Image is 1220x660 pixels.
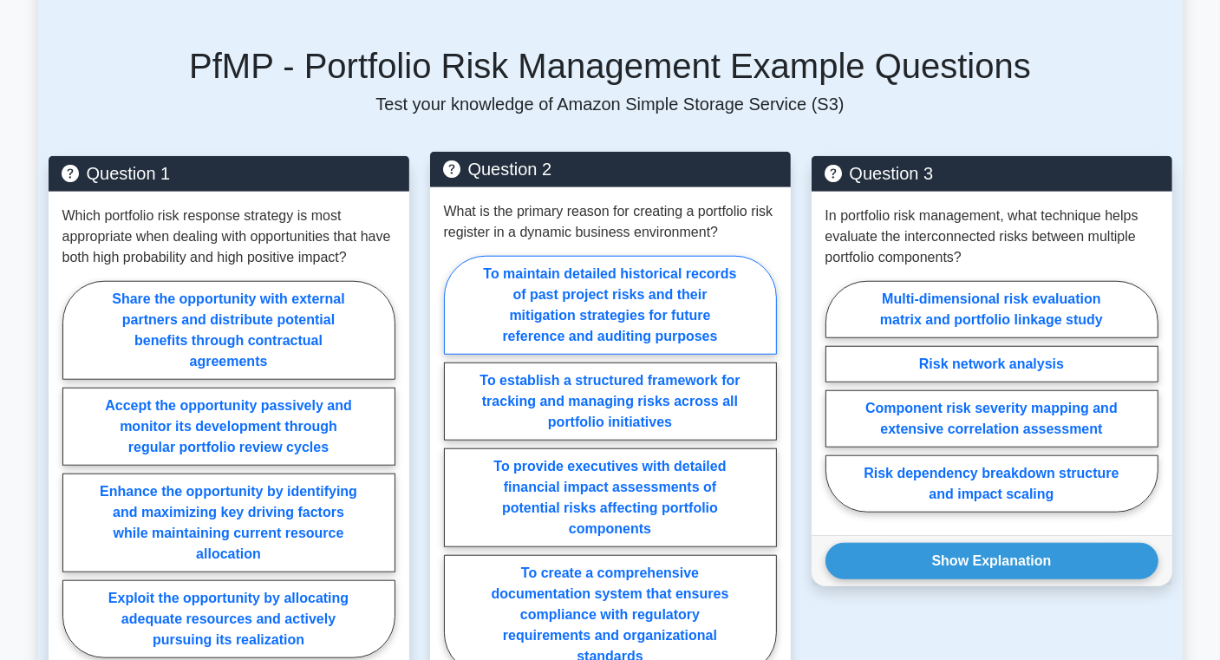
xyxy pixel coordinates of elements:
[444,159,777,180] h5: Question 2
[825,346,1158,382] label: Risk network analysis
[62,580,395,658] label: Exploit the opportunity by allocating adequate resources and actively pursuing its realization
[825,455,1158,513] label: Risk dependency breakdown structure and impact scaling
[62,163,395,184] h5: Question 1
[62,281,395,380] label: Share the opportunity with external partners and distribute potential benefits through contractua...
[825,163,1158,184] h5: Question 3
[444,448,777,547] label: To provide executives with detailed financial impact assessments of potential risks affecting por...
[62,474,395,572] label: Enhance the opportunity by identifying and maximizing key driving factors while maintaining curre...
[49,94,1172,114] p: Test your knowledge of Amazon Simple Storage Service (S3)
[444,201,777,243] p: What is the primary reason for creating a portfolio risk register in a dynamic business environment?
[444,363,777,441] label: To establish a structured framework for tracking and managing risks across all portfolio initiatives
[825,390,1158,448] label: Component risk severity mapping and extensive correlation assessment
[49,45,1172,87] h5: PfMP - Portfolio Risk Management Example Questions
[825,206,1158,268] p: In portfolio risk management, what technique helps evaluate the interconnected risks between mult...
[825,281,1158,338] label: Multi-dimensional risk evaluation matrix and portfolio linkage study
[62,206,395,268] p: Which portfolio risk response strategy is most appropriate when dealing with opportunities that h...
[62,388,395,466] label: Accept the opportunity passively and monitor its development through regular portfolio review cycles
[825,543,1158,579] button: Show Explanation
[444,256,777,355] label: To maintain detailed historical records of past project risks and their mitigation strategies for...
